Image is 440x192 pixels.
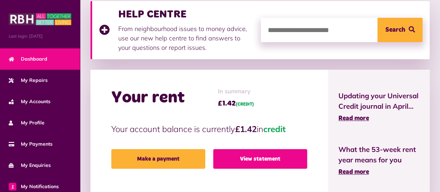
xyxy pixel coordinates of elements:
[9,183,16,190] span: 1
[118,24,254,52] p: From neighbourhood issues to money advice, use our new help centre to find answers to your questi...
[111,149,205,169] a: Make a payment
[9,119,45,126] span: My Profile
[9,98,50,105] span: My Accounts
[9,55,47,63] span: Dashboard
[9,77,48,84] span: My Repairs
[235,124,257,134] strong: £1.42
[9,162,51,169] span: My Enquiries
[377,18,423,42] button: Search
[263,124,286,134] span: credit
[338,115,369,122] span: Read more
[218,87,254,97] span: In summary
[118,8,254,21] h3: HELP CENTRE
[111,88,185,108] h2: Your rent
[338,169,369,175] span: Read more
[385,18,405,42] span: Search
[9,183,59,190] span: My Notifications
[338,144,419,177] a: What the 53-week rent year means for you Read more
[213,149,307,169] a: View statement
[9,140,53,148] span: My Payments
[111,123,307,135] p: Your account balance is currently in
[218,98,254,109] span: £1.42
[338,91,419,123] a: Updating your Universal Credit journal in April... Read more
[236,102,254,107] span: (CREDIT)
[9,12,71,26] img: MyRBH
[338,144,419,165] span: What the 53-week rent year means for you
[9,33,71,39] span: Last login: [DATE]
[338,91,419,112] span: Updating your Universal Credit journal in April...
